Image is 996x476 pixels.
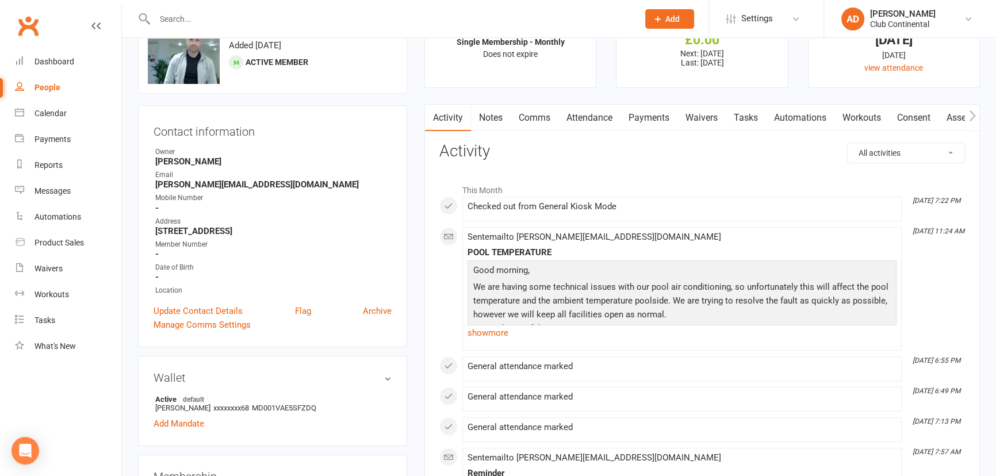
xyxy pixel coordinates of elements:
[155,239,392,250] div: Member Number
[295,304,311,318] a: Flag
[15,101,121,126] a: Calendar
[35,135,71,144] div: Payments
[470,280,894,366] p: We are having some technical issues with our pool air conditioning, so unfortunately this will af...
[665,14,680,24] span: Add
[155,193,392,204] div: Mobile Number
[913,417,960,425] i: [DATE] 7:13 PM
[627,49,777,67] p: Next: [DATE] Last: [DATE]
[439,178,965,197] li: This Month
[35,212,81,221] div: Automations
[179,394,208,404] span: default
[154,304,243,318] a: Update Contact Details
[35,160,63,170] div: Reports
[155,285,392,296] div: Location
[645,9,694,29] button: Add
[870,9,936,19] div: [PERSON_NAME]
[155,203,392,213] strong: -
[229,40,281,51] time: Added [DATE]
[12,437,39,465] div: Open Intercom Messenger
[14,11,43,40] a: Clubworx
[35,109,67,118] div: Calendar
[154,371,392,384] h3: Wallet
[468,452,721,463] span: Sent email to [PERSON_NAME][EMAIL_ADDRESS][DOMAIN_NAME]
[511,105,558,131] a: Comms
[627,34,777,46] div: £0.00
[468,248,897,258] div: POOL TEMPERATURE
[677,105,726,131] a: Waivers
[246,57,308,67] span: Active member
[15,204,121,230] a: Automations
[913,448,960,456] i: [DATE] 7:57 AM
[155,272,392,282] strong: -
[151,11,630,27] input: Search...
[620,105,677,131] a: Payments
[468,325,897,341] a: show more
[155,394,386,404] strong: Active
[15,282,121,308] a: Workouts
[154,393,392,414] li: [PERSON_NAME]
[15,230,121,256] a: Product Sales
[913,387,960,395] i: [DATE] 6:49 PM
[15,126,121,152] a: Payments
[35,186,71,195] div: Messages
[558,105,620,131] a: Attendance
[154,417,204,431] a: Add Mandate
[468,232,721,242] span: Sent email to [PERSON_NAME][EMAIL_ADDRESS][DOMAIN_NAME]
[913,197,960,205] i: [DATE] 7:22 PM
[913,356,960,364] i: [DATE] 6:55 PM
[468,423,897,432] div: General attendance marked
[15,75,121,101] a: People
[213,404,249,412] span: xxxxxxxx68
[154,121,392,138] h3: Contact information
[15,256,121,282] a: Waivers
[15,49,121,75] a: Dashboard
[870,19,936,29] div: Club Continental
[864,63,923,72] a: view attendance
[439,143,965,160] h3: Activity
[841,7,864,30] div: AD
[15,152,121,178] a: Reports
[148,12,220,84] img: image1666030211.png
[35,316,55,325] div: Tasks
[35,83,60,92] div: People
[154,318,251,332] a: Manage Comms Settings
[819,49,969,62] div: [DATE]
[35,290,69,299] div: Workouts
[15,178,121,204] a: Messages
[834,105,889,131] a: Workouts
[483,49,538,59] span: Does not expire
[155,170,392,181] div: Email
[741,6,773,32] span: Settings
[457,37,565,47] strong: Single Membership - Monthly
[155,216,392,227] div: Address
[889,105,938,131] a: Consent
[35,341,76,351] div: What's New
[819,34,969,46] div: [DATE]
[468,362,897,371] div: General attendance marked
[468,202,897,212] div: Checked out from General Kiosk Mode
[471,105,511,131] a: Notes
[470,263,894,280] p: Good morning,
[35,57,74,66] div: Dashboard
[363,304,392,318] a: Archive
[155,179,392,190] strong: [PERSON_NAME][EMAIL_ADDRESS][DOMAIN_NAME]
[726,105,766,131] a: Tasks
[35,264,63,273] div: Waivers
[155,249,392,259] strong: -
[155,226,392,236] strong: [STREET_ADDRESS]
[425,105,471,131] a: Activity
[35,238,84,247] div: Product Sales
[913,227,964,235] i: [DATE] 11:24 AM
[766,105,834,131] a: Automations
[155,156,392,167] strong: [PERSON_NAME]
[155,147,392,158] div: Owner
[15,333,121,359] a: What's New
[155,262,392,273] div: Date of Birth
[252,404,316,412] span: MD001VAE5SFZDQ
[468,392,897,402] div: General attendance marked
[15,308,121,333] a: Tasks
